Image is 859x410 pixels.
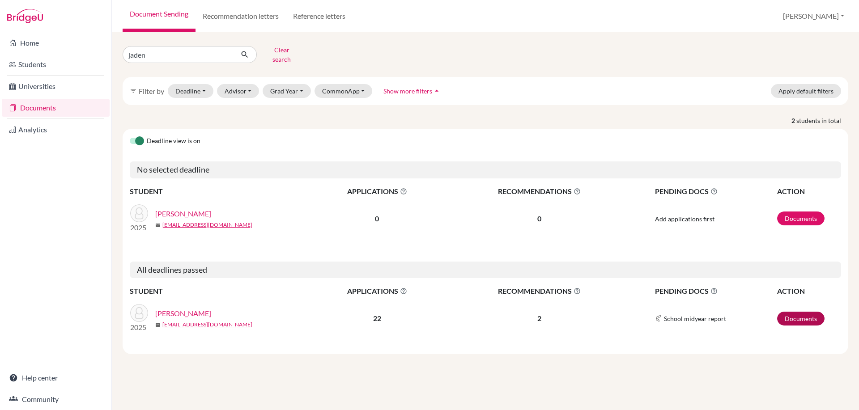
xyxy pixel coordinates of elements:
span: students in total [796,116,848,125]
button: Advisor [217,84,259,98]
span: PENDING DOCS [655,186,776,197]
span: APPLICATIONS [309,186,445,197]
a: Documents [777,312,825,325]
button: CommonApp [315,84,373,98]
th: ACTION [777,285,841,297]
button: Clear search [257,43,306,66]
a: Analytics [2,121,110,139]
span: PENDING DOCS [655,286,776,296]
span: Deadline view is on [147,136,200,147]
a: Universities [2,77,110,95]
a: Home [2,34,110,52]
h5: No selected deadline [130,161,841,178]
a: [PERSON_NAME] [155,208,211,219]
p: 2025 [130,322,148,333]
i: filter_list [130,87,137,94]
span: RECOMMENDATIONS [446,286,633,296]
th: STUDENT [130,186,309,197]
a: [EMAIL_ADDRESS][DOMAIN_NAME] [162,321,252,329]
h5: All deadlines passed [130,262,841,279]
span: mail [155,223,161,228]
span: RECOMMENDATIONS [446,186,633,197]
a: [PERSON_NAME] [155,308,211,319]
th: ACTION [777,186,841,197]
span: Add applications first [655,215,714,223]
img: Common App logo [655,315,662,322]
button: Apply default filters [771,84,841,98]
button: [PERSON_NAME] [779,8,848,25]
p: 2025 [130,222,148,233]
th: STUDENT [130,285,309,297]
a: [EMAIL_ADDRESS][DOMAIN_NAME] [162,221,252,229]
b: 0 [375,214,379,223]
p: 2 [446,313,633,324]
span: Filter by [139,87,164,95]
span: APPLICATIONS [309,286,445,296]
b: 22 [373,314,381,322]
button: Deadline [168,84,213,98]
i: arrow_drop_up [432,86,441,95]
a: Students [2,55,110,73]
span: mail [155,322,161,328]
input: Find student by name... [123,46,234,63]
img: Bridge-U [7,9,43,23]
a: Documents [2,99,110,117]
p: 0 [446,213,633,224]
a: Documents [777,211,825,225]
button: Grad Year [263,84,311,98]
img: Tran, Jaden [130,204,148,222]
a: Help center [2,369,110,387]
span: School midyear report [664,314,726,323]
a: Community [2,390,110,408]
button: Show more filtersarrow_drop_up [376,84,449,98]
strong: 2 [791,116,796,125]
span: Show more filters [383,87,432,95]
img: Tran, Ngoc Triet [130,304,148,322]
